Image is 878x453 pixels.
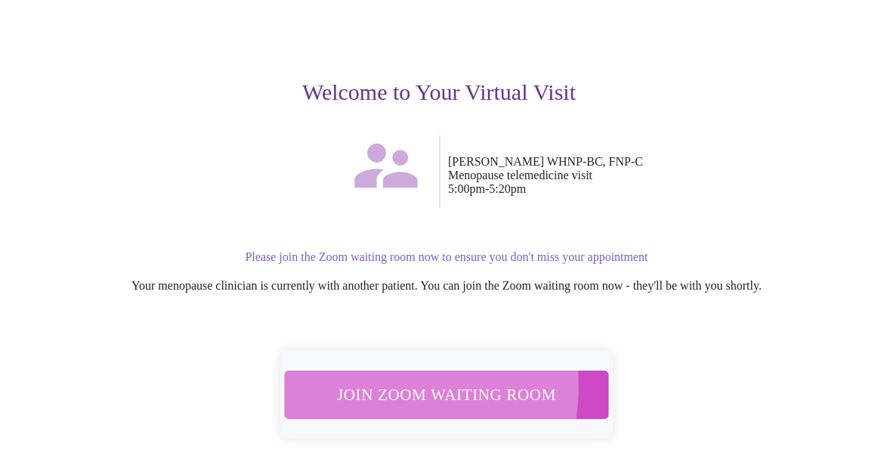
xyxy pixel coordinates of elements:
[24,79,854,105] h3: Welcome to Your Virtual Visit
[39,250,854,264] p: Please join the Zoom waiting room now to ensure you don't miss your appointment
[305,380,589,408] span: Join Zoom Waiting Room
[39,279,854,293] p: Your menopause clinician is currently with another patient. You can join the Zoom waiting room no...
[448,155,854,196] p: [PERSON_NAME] WHNP-BC, FNP-C Menopause telemedicine visit 5:00pm - 5:20pm
[285,371,609,418] button: Join Zoom Waiting Room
